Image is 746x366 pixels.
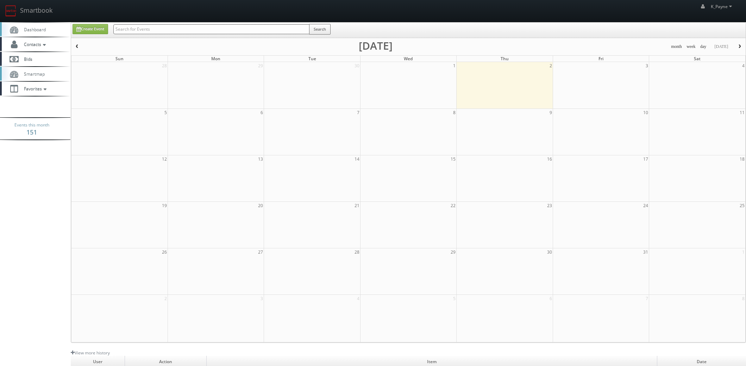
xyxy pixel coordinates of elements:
span: 10 [642,109,649,116]
span: Favorites [20,86,48,92]
img: smartbook-logo.png [5,5,17,17]
span: 17 [642,155,649,163]
span: 6 [549,295,553,302]
span: 23 [546,202,553,209]
span: Contacts [20,41,48,47]
span: Sun [115,56,124,62]
span: Dashboard [20,26,46,32]
span: 2 [164,295,168,302]
span: 14 [354,155,360,163]
span: Bids [20,56,32,62]
span: 2 [549,62,553,69]
span: Events this month [14,122,49,129]
span: 1 [741,248,745,256]
span: 29 [450,248,456,256]
span: 22 [450,202,456,209]
button: month [669,42,684,51]
span: 12 [161,155,168,163]
span: 30 [354,62,360,69]
span: 24 [642,202,649,209]
span: 19 [161,202,168,209]
span: 8 [452,109,456,116]
span: 25 [739,202,745,209]
span: 4 [741,62,745,69]
span: 13 [257,155,264,163]
span: Tue [308,56,316,62]
span: Fri [598,56,603,62]
span: 5 [164,109,168,116]
span: 30 [546,248,553,256]
span: 8 [741,295,745,302]
strong: 151 [26,128,37,136]
span: Wed [404,56,413,62]
span: 9 [549,109,553,116]
span: 29 [257,62,264,69]
span: 4 [356,295,360,302]
span: 31 [642,248,649,256]
span: Sat [694,56,701,62]
span: Mon [211,56,220,62]
button: week [684,42,698,51]
span: 11 [739,109,745,116]
input: Search for Events [113,24,309,34]
span: 1 [452,62,456,69]
a: Create Event [73,24,108,34]
span: 28 [354,248,360,256]
a: View more history [71,350,110,356]
span: 26 [161,248,168,256]
span: 15 [450,155,456,163]
h2: [DATE] [359,42,393,49]
span: 3 [260,295,264,302]
span: 28 [161,62,168,69]
span: 7 [645,295,649,302]
span: 7 [356,109,360,116]
span: 16 [546,155,553,163]
span: K_Payne [711,4,734,10]
span: 18 [739,155,745,163]
button: [DATE] [712,42,731,51]
span: 20 [257,202,264,209]
span: 3 [645,62,649,69]
span: Smartmap [20,71,45,77]
span: 6 [260,109,264,116]
span: 27 [257,248,264,256]
span: 21 [354,202,360,209]
button: day [698,42,709,51]
span: 5 [452,295,456,302]
button: Search [309,24,331,35]
span: Thu [501,56,509,62]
